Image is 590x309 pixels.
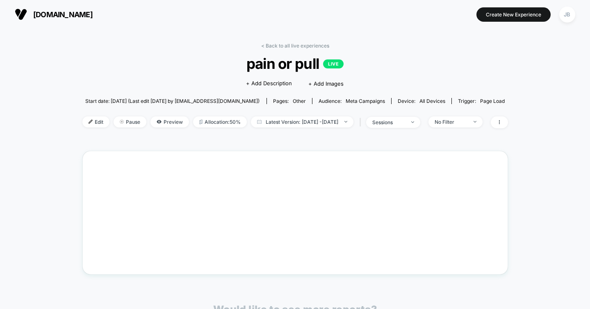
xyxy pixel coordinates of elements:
[319,98,385,104] div: Audience:
[557,6,578,23] button: JB
[103,55,486,72] span: pain or pull
[391,98,451,104] span: Device:
[358,116,366,128] span: |
[257,120,262,124] img: calendar
[476,7,551,22] button: Create New Experience
[308,80,344,87] span: + Add Images
[193,116,247,127] span: Allocation: 50%
[120,120,124,124] img: end
[199,120,203,124] img: rebalance
[85,98,260,104] span: Start date: [DATE] (Last edit [DATE] by [EMAIL_ADDRESS][DOMAIN_NAME])
[89,120,93,124] img: edit
[293,98,306,104] span: other
[480,98,505,104] span: Page Load
[15,8,27,20] img: Visually logo
[372,119,405,125] div: sessions
[323,59,344,68] p: LIVE
[419,98,445,104] span: all devices
[261,43,329,49] a: < Back to all live experiences
[411,121,414,123] img: end
[82,116,109,127] span: Edit
[559,7,575,23] div: JB
[33,10,93,19] span: [DOMAIN_NAME]
[246,80,292,88] span: + Add Description
[344,121,347,123] img: end
[435,119,467,125] div: No Filter
[114,116,146,127] span: Pause
[474,121,476,123] img: end
[12,8,95,21] button: [DOMAIN_NAME]
[458,98,505,104] div: Trigger:
[150,116,189,127] span: Preview
[251,116,353,127] span: Latest Version: [DATE] - [DATE]
[273,98,306,104] div: Pages:
[346,98,385,104] span: Meta campaigns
